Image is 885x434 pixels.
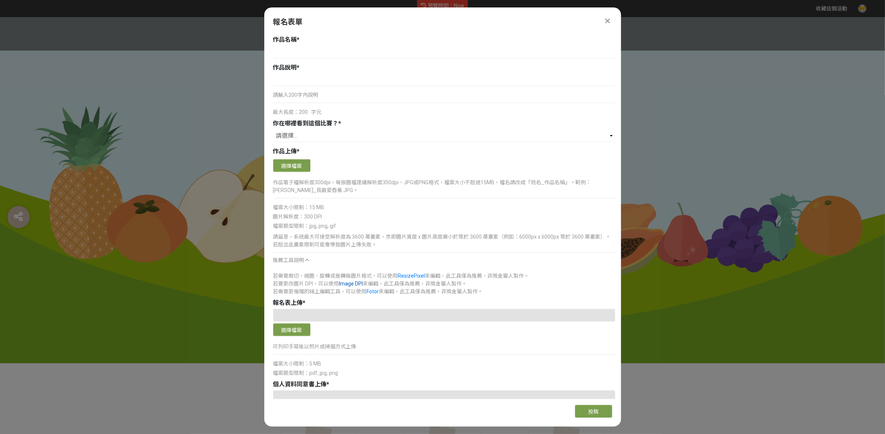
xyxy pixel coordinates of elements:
[273,204,324,210] span: 檔案大小限制：15 MB
[273,381,327,388] span: 個人資料同意書上傳
[273,109,322,115] span: 最大長度：200 字元
[273,214,322,220] span: 圖片解析度：300 DPI
[575,405,612,418] button: 投稿
[273,343,615,351] p: 可列印手寫後以照片或掃描方式上傳
[273,257,304,263] span: 推薦工具說明
[428,3,464,9] span: 預覽時間：Now
[273,179,615,194] p: 作品電子檔解析度300dpi，每張圖檔建議解析度300dpi、JPG或PNG格式，檔案大小不超過15MB，檔名請改成『姓名_作品名稱』。範例：[PERSON_NAME]_我最愛香蕉.JPG。
[273,288,483,294] span: 若需要更複雜的線上編輯工具，可以使用 來編輯，此工具僅為推薦，非獎金獵人製作。
[588,409,599,415] span: 投稿
[273,223,336,229] span: 檔案類型限制：jpg, png, gif
[273,233,615,249] div: 請留意，系統最大可接受解析度為 3600 萬畫素，亦即圖片寬度 x 圖片高度需小於等於 3600 萬畫素（例如：6000px x 6000px 等於 3600 萬畫素）。若超出此畫素限制可能會導...
[273,17,303,26] span: 報名表單
[398,273,425,279] a: ResizePixel
[273,120,339,127] span: 你在哪裡看到這個比賽？
[273,281,467,287] span: 若要更改圖片 DPI，可以使用 來編輯，此工具僅為推薦，非獎金獵人製作。
[273,148,297,155] span: 作品上傳
[257,363,629,381] h1: 2025「臺灣繪果季」國產水果趣味繪畫比賽
[273,64,297,71] span: 作品說明
[273,299,303,306] span: 報名表上傳
[273,36,297,43] span: 作品名稱
[273,159,310,172] button: 選擇檔案
[273,370,338,376] span: 檔案類型限制：pdf, jpg, png
[273,273,529,279] span: 若需要裁切、縮圖、旋轉或是轉換圖片格式，可以使用 來編輯，此工具僅為推薦，非獎金獵人製作。
[367,288,379,294] a: Fotor
[339,281,363,287] a: Image DPI
[816,6,847,12] span: 收藏這個活動
[273,91,615,99] p: 請輸入200字內說明
[273,361,322,367] span: 檔案大小限制：5 MB
[273,323,310,336] button: 選擇檔案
